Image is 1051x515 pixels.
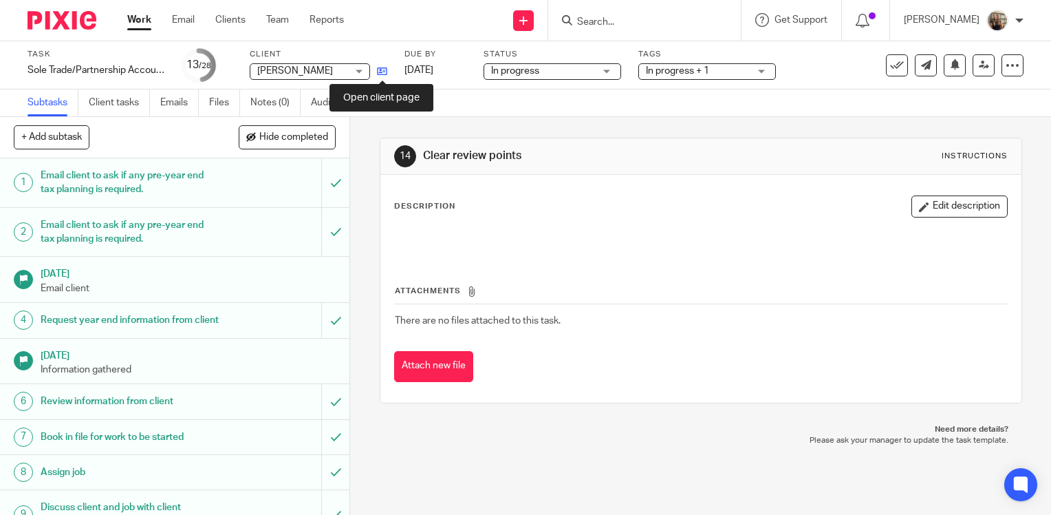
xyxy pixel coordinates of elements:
label: Task [28,49,165,60]
div: Instructions [942,151,1008,162]
p: [PERSON_NAME] [904,13,979,27]
p: Description [394,201,455,212]
p: Information gathered [41,363,336,377]
h1: Email client to ask if any pre-year end tax planning is required. [41,215,219,250]
p: Email client [41,282,336,295]
h1: Request year end information from client [41,310,219,330]
img: pic.png [986,10,1008,32]
a: Notes (0) [250,90,301,116]
img: Pixie [28,11,96,30]
span: There are no files attached to this task. [395,316,561,326]
a: Clients [215,13,246,27]
label: Client [250,49,387,60]
div: 2 [14,222,33,242]
a: Email [172,13,195,27]
h1: [DATE] [41,346,336,363]
div: 7 [14,428,33,447]
h1: Email client to ask if any pre-year end tax planning is required. [41,165,219,200]
div: 4 [14,311,33,330]
button: + Add subtask [14,125,89,149]
input: Search [576,17,700,29]
p: Need more details? [393,424,1008,435]
a: Team [266,13,289,27]
h1: Book in file for work to be started [41,427,219,448]
div: 8 [14,463,33,482]
label: Tags [638,49,776,60]
div: 13 [186,57,211,73]
label: Status [484,49,621,60]
span: Get Support [774,15,827,25]
p: Please ask your manager to update the task template. [393,435,1008,446]
button: Edit description [911,196,1008,218]
a: Reports [310,13,344,27]
a: Subtasks [28,90,78,116]
span: Hide completed [259,132,328,143]
span: [PERSON_NAME] [257,66,333,76]
small: /28 [199,62,211,70]
div: 1 [14,173,33,192]
span: In progress [491,66,539,76]
div: Sole Trade/Partnership Accounts [28,63,165,77]
span: [DATE] [404,65,433,75]
h1: Assign job [41,462,219,483]
button: Attach new file [394,351,473,382]
button: Hide completed [239,125,336,149]
h1: Review information from client [41,391,219,412]
h1: [DATE] [41,264,336,281]
div: 6 [14,392,33,411]
span: Attachments [395,287,461,295]
a: Work [127,13,151,27]
a: Emails [160,90,199,116]
label: Due by [404,49,466,60]
a: Audit logs [311,90,364,116]
h1: Clear review points [423,149,730,163]
a: Files [209,90,240,116]
div: 14 [394,145,416,167]
span: In progress + 1 [646,66,709,76]
a: Client tasks [89,90,150,116]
